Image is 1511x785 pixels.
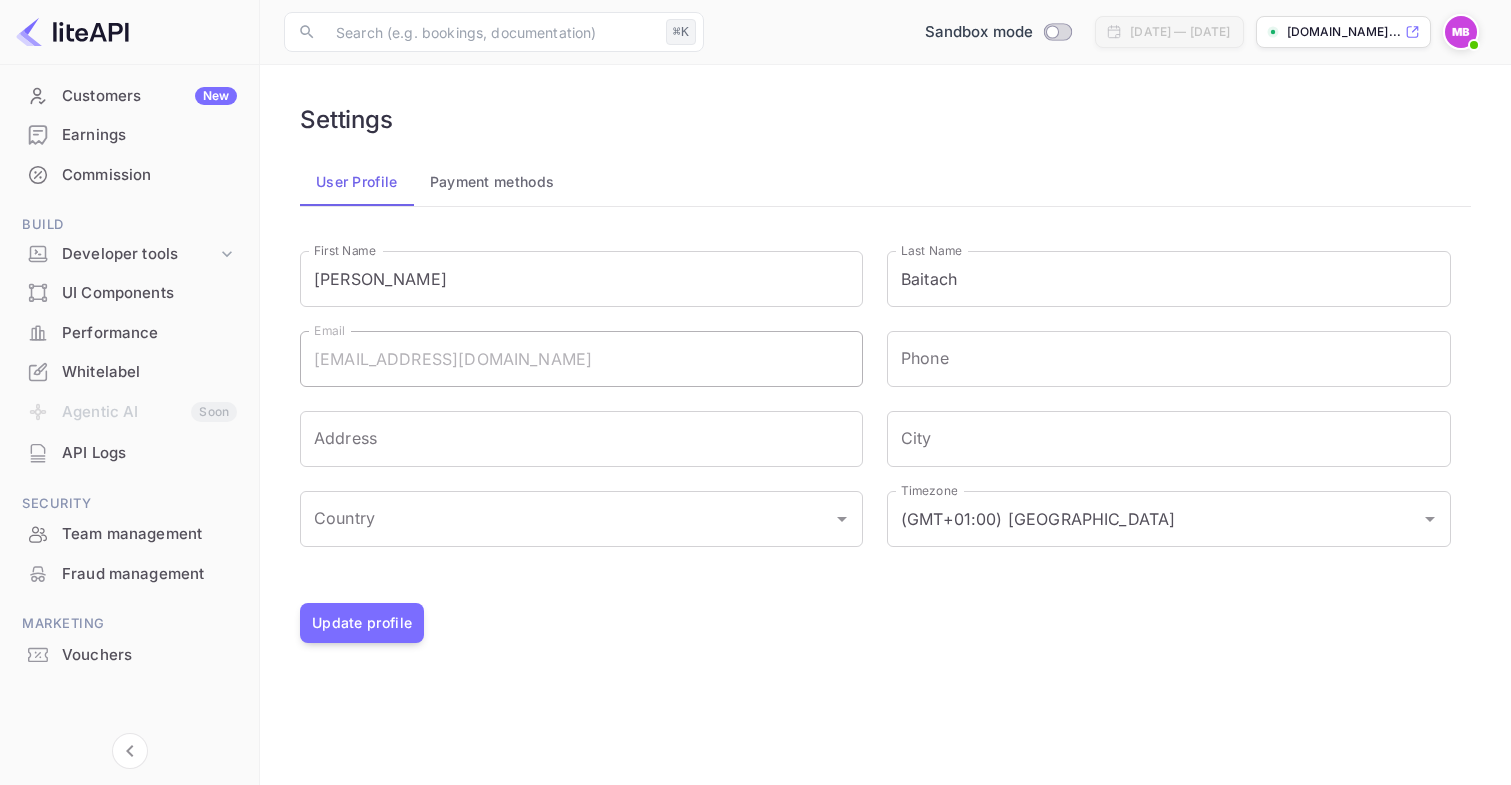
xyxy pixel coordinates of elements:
a: Commission [12,156,247,193]
div: Earnings [12,116,247,155]
button: Open [828,505,856,533]
input: First Name [300,251,863,307]
div: Whitelabel [62,361,237,384]
a: Performance [12,314,247,351]
div: Switch to Production mode [917,21,1080,44]
div: Team management [62,523,237,546]
button: Payment methods [414,158,571,206]
input: City [887,411,1451,467]
a: Fraud management [12,555,247,592]
div: Fraud management [62,563,237,586]
input: phone [887,331,1451,387]
button: Update profile [300,603,424,643]
span: Build [12,214,247,236]
div: Performance [12,314,247,353]
button: User Profile [300,158,414,206]
div: Developer tools [62,243,217,266]
div: Developer tools [12,237,247,272]
a: Whitelabel [12,353,247,390]
input: Last Name [887,251,1451,307]
a: API Logs [12,434,247,471]
div: Performance [62,322,237,345]
div: API Logs [12,434,247,473]
img: LiteAPI logo [16,16,129,48]
div: [DATE] — [DATE] [1130,23,1230,41]
div: UI Components [12,274,247,313]
img: Mehdi Baitach [1445,16,1477,48]
label: Email [314,322,345,339]
div: API Logs [62,442,237,465]
div: Team management [12,515,247,554]
button: Open [1416,505,1444,533]
input: Search (e.g. bookings, documentation) [324,12,658,52]
a: Vouchers [12,636,247,673]
div: Whitelabel [12,353,247,392]
a: CustomersNew [12,77,247,114]
span: Marketing [12,613,247,635]
div: Fraud management [12,555,247,594]
div: New [195,87,237,105]
div: UI Components [62,282,237,305]
input: Address [300,411,863,467]
div: Customers [62,85,237,108]
label: First Name [314,242,376,259]
span: Security [12,493,247,515]
div: Commission [12,156,247,195]
label: Timezone [901,482,957,499]
button: Collapse navigation [112,733,148,769]
input: Country [309,500,824,538]
a: UI Components [12,274,247,311]
label: Last Name [901,242,962,259]
div: CustomersNew [12,77,247,116]
h6: Settings [300,105,393,134]
div: Vouchers [12,636,247,675]
div: Commission [62,164,237,187]
a: Earnings [12,116,247,153]
div: ⌘K [666,19,696,45]
div: Vouchers [62,644,237,667]
div: account-settings tabs [300,158,1471,206]
span: Sandbox mode [925,21,1034,44]
input: Email [300,331,863,387]
a: Team management [12,515,247,552]
a: Bookings [12,37,247,74]
p: [DOMAIN_NAME]... [1287,23,1401,41]
div: Earnings [62,124,237,147]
